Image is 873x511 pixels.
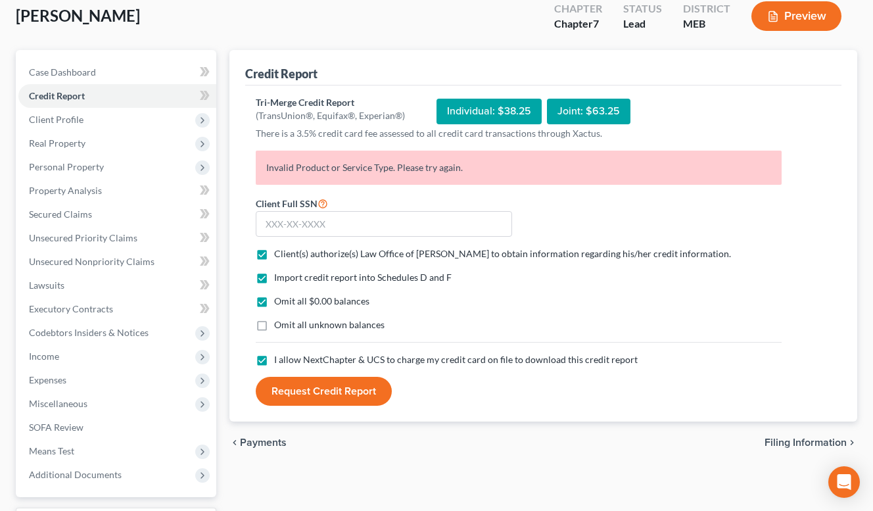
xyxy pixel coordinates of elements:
[29,66,96,78] span: Case Dashboard
[751,1,841,31] button: Preview
[29,469,122,480] span: Additional Documents
[29,114,83,125] span: Client Profile
[29,351,59,362] span: Income
[29,303,113,314] span: Executory Contracts
[229,437,240,448] i: chevron_left
[256,211,512,237] input: XXX-XX-XXXX
[593,17,599,30] span: 7
[18,297,216,321] a: Executory Contracts
[683,1,730,16] div: District
[18,250,216,274] a: Unsecured Nonpriority Claims
[554,16,602,32] div: Chapter
[274,295,369,306] span: Omit all $0.00 balances
[29,137,85,149] span: Real Property
[256,151,782,185] p: Invalid Product or Service Type. Please try again.
[274,354,638,365] span: I allow NextChapter & UCS to charge my credit card on file to download this credit report
[29,161,104,172] span: Personal Property
[256,96,405,109] div: Tri-Merge Credit Report
[683,16,730,32] div: MEB
[18,416,216,439] a: SOFA Review
[274,248,731,259] span: Client(s) authorize(s) Law Office of [PERSON_NAME] to obtain information regarding his/her credit...
[256,198,318,209] span: Client Full SSN
[436,99,542,124] div: Individual: $38.25
[18,84,216,108] a: Credit Report
[274,319,385,330] span: Omit all unknown balances
[256,127,782,140] p: There is a 3.5% credit card fee assessed to all credit card transactions through Xactus.
[29,374,66,385] span: Expenses
[847,437,857,448] i: chevron_right
[623,16,662,32] div: Lead
[240,437,287,448] span: Payments
[256,109,405,122] div: (TransUnion®, Equifax®, Experian®)
[29,280,64,291] span: Lawsuits
[623,1,662,16] div: Status
[29,256,154,267] span: Unsecured Nonpriority Claims
[29,232,137,243] span: Unsecured Priority Claims
[18,226,216,250] a: Unsecured Priority Claims
[18,179,216,203] a: Property Analysis
[229,437,287,448] button: chevron_left Payments
[765,437,857,448] button: Filing Information chevron_right
[29,398,87,409] span: Miscellaneous
[18,274,216,297] a: Lawsuits
[18,203,216,226] a: Secured Claims
[274,272,452,283] span: Import credit report into Schedules D and F
[29,208,92,220] span: Secured Claims
[18,61,216,84] a: Case Dashboard
[16,6,140,25] span: [PERSON_NAME]
[765,437,847,448] span: Filing Information
[245,66,318,82] div: Credit Report
[828,466,860,498] div: Open Intercom Messenger
[554,1,602,16] div: Chapter
[29,445,74,456] span: Means Test
[29,422,83,433] span: SOFA Review
[29,185,102,196] span: Property Analysis
[547,99,630,124] div: Joint: $63.25
[29,90,85,101] span: Credit Report
[256,377,392,406] button: Request Credit Report
[29,327,149,338] span: Codebtors Insiders & Notices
